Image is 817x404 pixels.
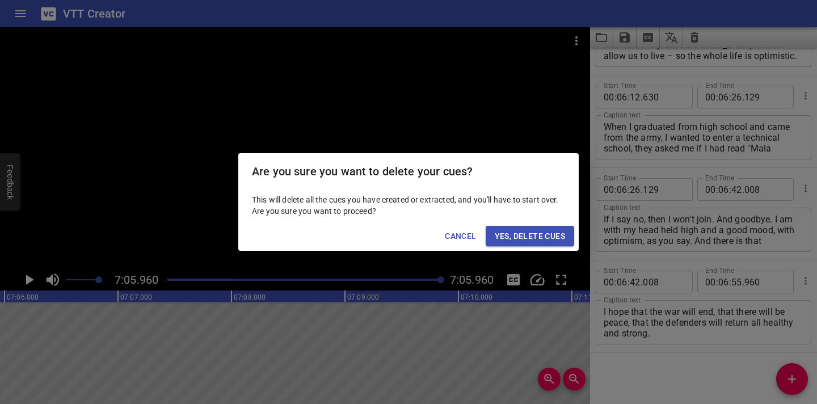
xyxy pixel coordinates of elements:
[252,162,565,180] h2: Are you sure you want to delete your cues?
[238,190,579,221] div: This will delete all the cues you have created or extracted, and you'll have to start over. Are y...
[486,226,574,247] button: Yes, Delete Cues
[445,229,476,243] span: Cancel
[495,229,565,243] span: Yes, Delete Cues
[440,226,481,247] button: Cancel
